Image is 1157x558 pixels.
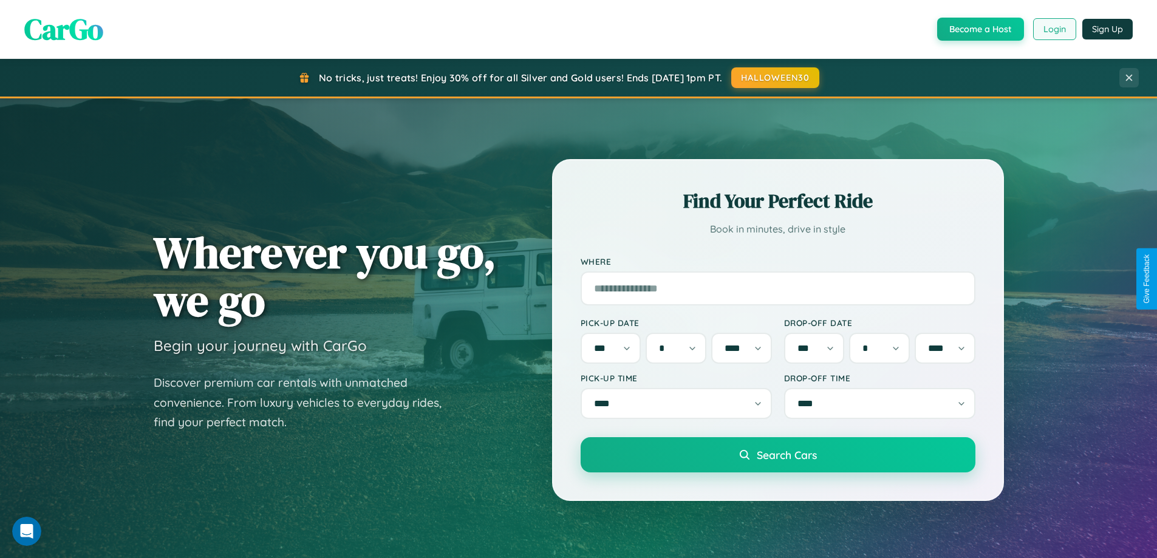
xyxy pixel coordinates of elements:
[581,188,975,214] h2: Find Your Perfect Ride
[24,9,103,49] span: CarGo
[757,448,817,461] span: Search Cars
[12,517,41,546] iframe: Intercom live chat
[319,72,722,84] span: No tricks, just treats! Enjoy 30% off for all Silver and Gold users! Ends [DATE] 1pm PT.
[154,228,496,324] h1: Wherever you go, we go
[784,373,975,383] label: Drop-off Time
[1033,18,1076,40] button: Login
[154,373,457,432] p: Discover premium car rentals with unmatched convenience. From luxury vehicles to everyday rides, ...
[581,373,772,383] label: Pick-up Time
[1142,254,1151,304] div: Give Feedback
[581,318,772,328] label: Pick-up Date
[581,256,975,267] label: Where
[581,437,975,472] button: Search Cars
[581,220,975,238] p: Book in minutes, drive in style
[731,67,819,88] button: HALLOWEEN30
[937,18,1024,41] button: Become a Host
[154,336,367,355] h3: Begin your journey with CarGo
[1082,19,1133,39] button: Sign Up
[784,318,975,328] label: Drop-off Date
